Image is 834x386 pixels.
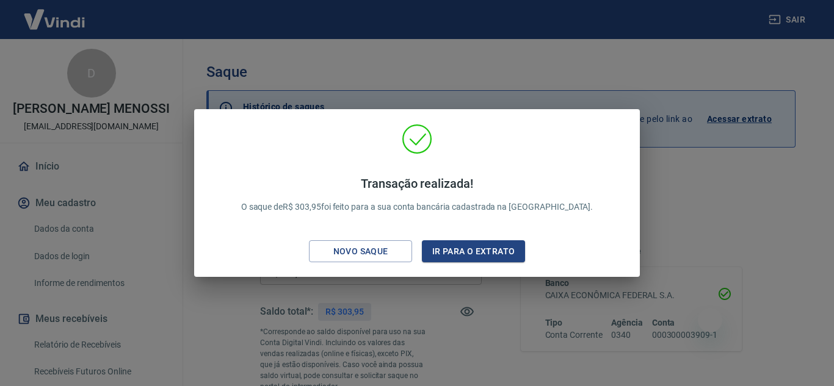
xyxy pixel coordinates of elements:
p: O saque de R$ 303,95 foi feito para a sua conta bancária cadastrada na [GEOGRAPHIC_DATA]. [241,176,593,213]
iframe: Botão para abrir a janela de mensagens [785,337,824,376]
iframe: Fechar mensagem [698,308,722,332]
button: Novo saque [309,240,412,263]
h4: Transação realizada! [241,176,593,191]
button: Ir para o extrato [422,240,525,263]
div: Novo saque [319,244,403,259]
